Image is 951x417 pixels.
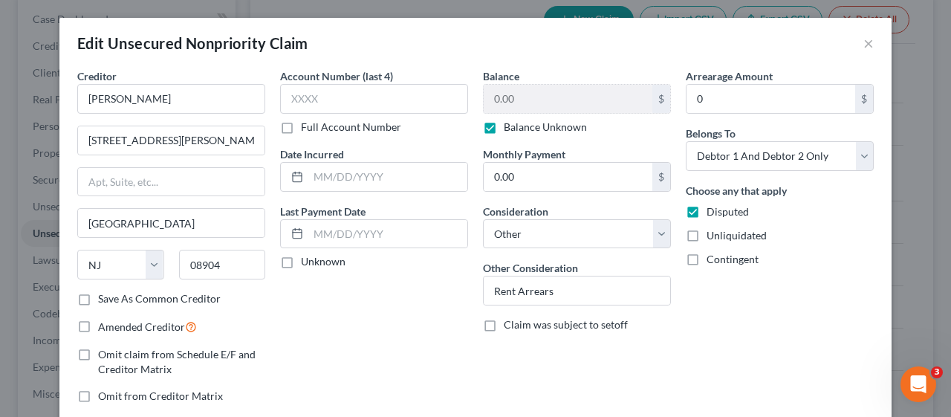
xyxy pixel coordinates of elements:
iframe: Intercom live chat [900,366,936,402]
input: Search creditor by name... [77,84,265,114]
input: 0.00 [484,163,652,191]
label: Full Account Number [301,120,401,135]
input: 0.00 [484,85,652,113]
label: Save As Common Creditor [98,291,221,306]
label: Other Consideration [483,260,578,276]
span: Belongs To [686,127,736,140]
button: × [863,34,874,52]
label: Balance Unknown [504,120,587,135]
input: MM/DD/YYYY [308,163,467,191]
label: Last Payment Date [280,204,366,219]
label: Monthly Payment [483,146,565,162]
input: Enter address... [78,126,264,155]
span: 3 [931,366,943,378]
span: Omit from Creditor Matrix [98,389,223,402]
span: Unliquidated [707,229,767,242]
span: Amended Creditor [98,320,185,333]
span: Creditor [77,70,117,83]
label: Balance [483,68,519,84]
div: $ [652,163,670,191]
span: Disputed [707,205,749,218]
input: XXXX [280,84,468,114]
span: Omit claim from Schedule E/F and Creditor Matrix [98,348,256,375]
input: Enter zip... [179,250,266,279]
label: Date Incurred [280,146,344,162]
label: Arrearage Amount [686,68,773,84]
div: Edit Unsecured Nonpriority Claim [77,33,308,54]
input: Enter city... [78,209,264,237]
div: $ [652,85,670,113]
input: MM/DD/YYYY [308,220,467,248]
label: Account Number (last 4) [280,68,393,84]
label: Unknown [301,254,345,269]
input: Apt, Suite, etc... [78,168,264,196]
input: 0.00 [687,85,855,113]
span: Contingent [707,253,759,265]
span: Claim was subject to setoff [504,318,628,331]
label: Choose any that apply [686,183,787,198]
div: $ [855,85,873,113]
label: Consideration [483,204,548,219]
input: Specify... [484,277,670,305]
